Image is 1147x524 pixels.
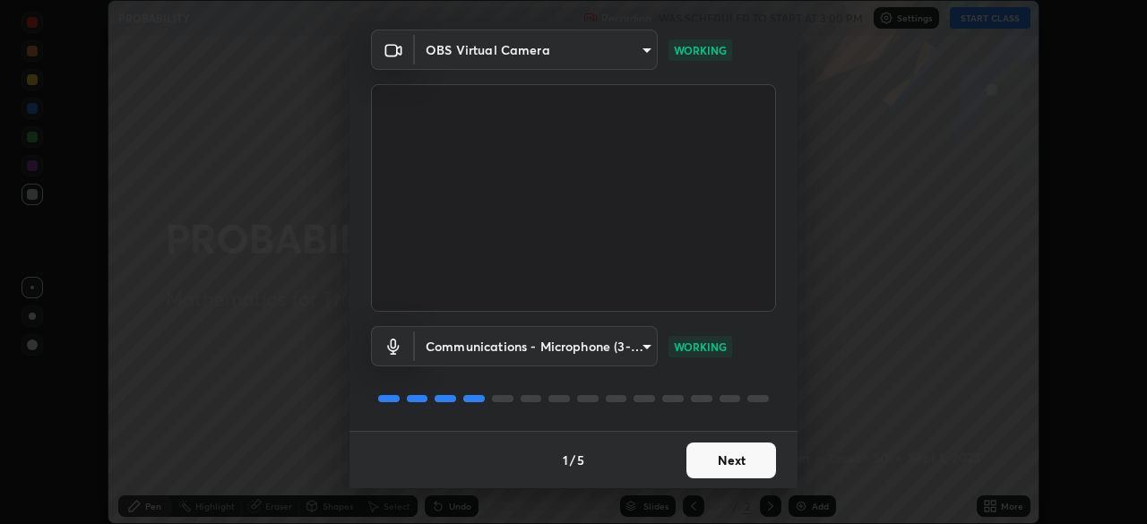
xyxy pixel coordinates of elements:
div: OBS Virtual Camera [415,30,658,70]
h4: 1 [563,451,568,469]
button: Next [686,442,776,478]
p: WORKING [674,42,727,58]
h4: / [570,451,575,469]
p: WORKING [674,339,727,355]
h4: 5 [577,451,584,469]
div: OBS Virtual Camera [415,326,658,366]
